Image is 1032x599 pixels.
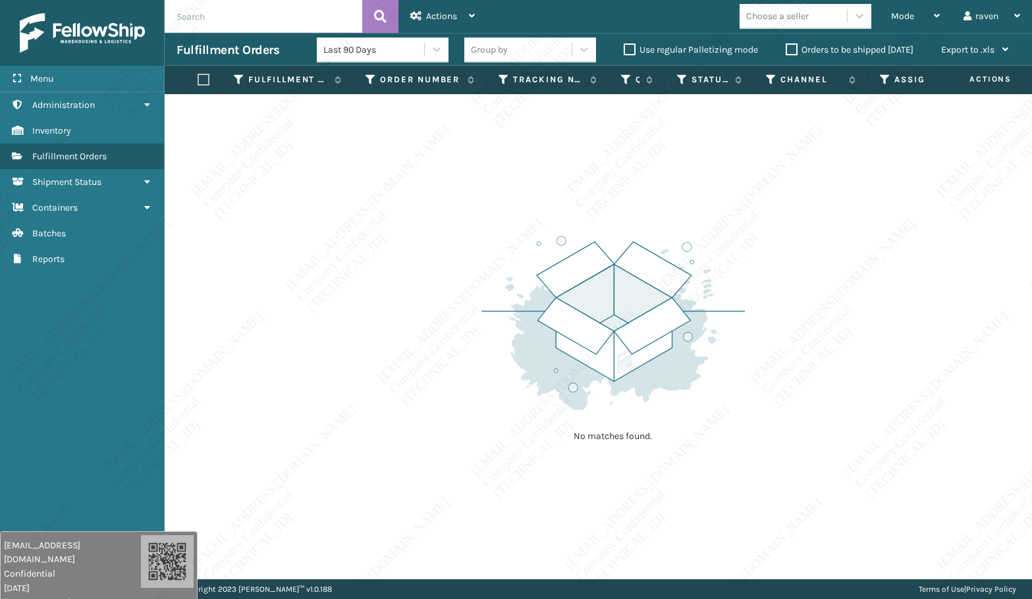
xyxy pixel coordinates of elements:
span: Shipment Status [32,176,101,188]
a: Privacy Policy [966,585,1016,594]
span: Confidential [4,567,141,581]
label: Order Number [380,74,461,86]
span: Batches [32,228,66,239]
span: Mode [891,11,914,22]
span: Fulfillment Orders [32,151,107,162]
label: Fulfillment Order Id [248,74,328,86]
span: [EMAIL_ADDRESS][DOMAIN_NAME] [4,538,141,566]
label: Orders to be shipped [DATE] [786,44,913,55]
label: Quantity [636,74,639,86]
div: Choose a seller [746,9,809,23]
span: Actions [928,68,1019,90]
span: Reports [32,253,65,265]
img: logo [20,13,145,53]
h3: Fulfillment Orders [177,42,279,58]
label: Channel [780,74,842,86]
span: Administration [32,99,95,111]
label: Assigned Carrier Service [894,74,968,86]
span: Inventory [32,125,71,136]
div: | [919,579,1016,599]
a: Terms of Use [919,585,964,594]
label: Tracking Number [513,74,584,86]
div: Group by [471,43,508,57]
span: Menu [30,73,53,84]
label: Use regular Palletizing mode [624,44,758,55]
span: [DATE] [4,581,141,595]
span: Export to .xls [941,44,994,55]
span: Containers [32,202,78,213]
label: Status [692,74,728,86]
span: Actions [426,11,457,22]
div: Last 90 Days [323,43,425,57]
p: Copyright 2023 [PERSON_NAME]™ v 1.0.188 [180,579,332,599]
